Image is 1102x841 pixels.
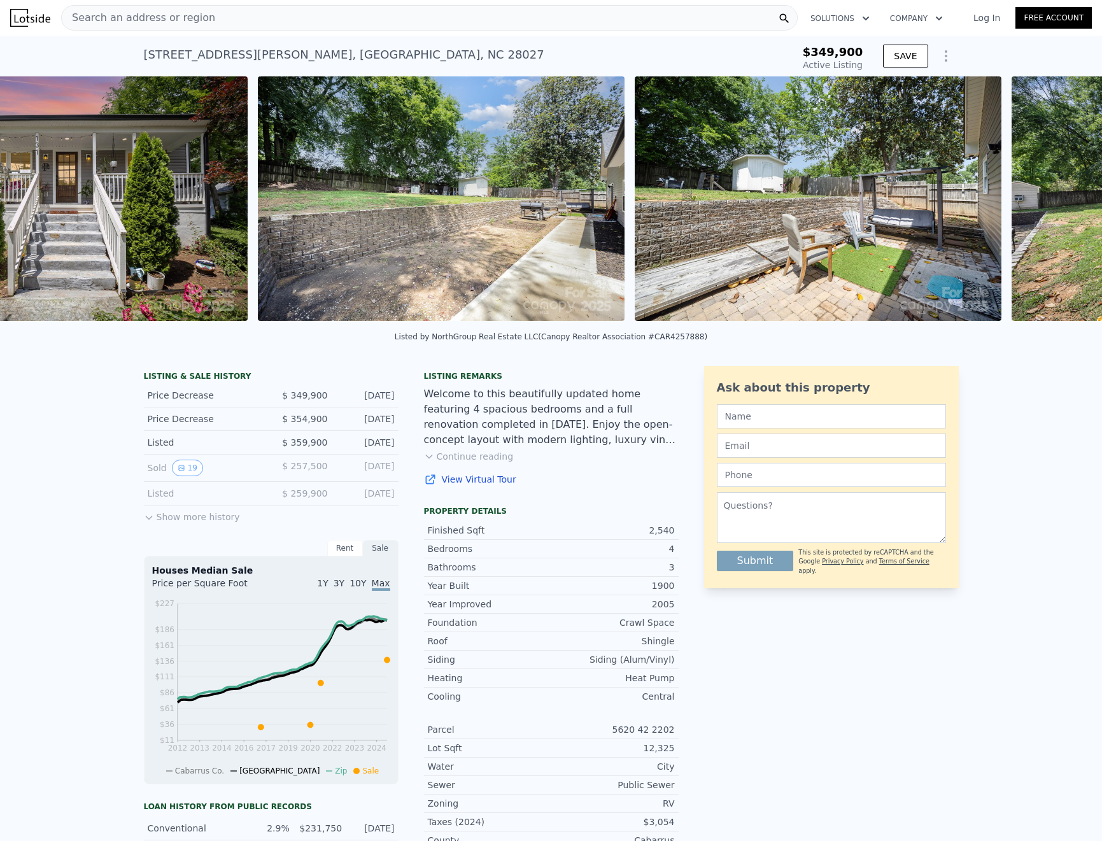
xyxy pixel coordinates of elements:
div: Ask about this property [717,379,946,397]
div: Finished Sqft [428,524,551,537]
span: Cabarrus Co. [175,767,224,775]
button: View historical data [172,460,203,476]
div: Shingle [551,635,675,647]
div: RV [551,797,675,810]
div: [DATE] [338,487,395,500]
span: $ 257,500 [282,461,327,471]
div: Siding (Alum/Vinyl) [551,653,675,666]
button: Company [880,7,953,30]
span: $ 354,900 [282,414,327,424]
div: $3,054 [551,816,675,828]
span: Active Listing [803,60,863,70]
div: Houses Median Sale [152,564,390,577]
div: Welcome to this beautifully updated home featuring 4 spacious bedrooms and a full renovation comp... [424,386,679,448]
button: Show Options [933,43,959,69]
div: Siding [428,653,551,666]
div: Loan history from public records [144,802,399,812]
tspan: 2013 [190,744,209,753]
div: Bathrooms [428,561,551,574]
div: Foundation [428,616,551,629]
div: Listed by NorthGroup Real Estate LLC (Canopy Realtor Association #CAR4257888) [395,332,707,341]
div: Year Built [428,579,551,592]
span: Zip [335,767,347,775]
div: Rent [327,540,363,556]
tspan: $111 [155,672,174,681]
div: Price Decrease [148,389,261,402]
tspan: $186 [155,625,174,634]
div: Bedrooms [428,542,551,555]
tspan: 2012 [167,744,187,753]
div: [DATE] [350,822,394,835]
span: 3Y [334,578,344,588]
input: Name [717,404,946,428]
span: $349,900 [803,45,863,59]
div: 2,540 [551,524,675,537]
tspan: $161 [155,641,174,650]
tspan: 2022 [322,744,342,753]
div: [DATE] [338,413,395,425]
div: Lot Sqft [428,742,551,754]
div: Price per Square Foot [152,577,271,597]
div: Crawl Space [551,616,675,629]
div: 3 [551,561,675,574]
div: 2005 [551,598,675,611]
div: Sold [148,460,261,476]
span: 10Y [350,578,366,588]
tspan: $86 [160,688,174,697]
tspan: $227 [155,599,174,608]
tspan: 2020 [300,744,320,753]
tspan: $136 [155,657,174,666]
div: Taxes (2024) [428,816,551,828]
div: Public Sewer [551,779,675,791]
button: Show more history [144,505,240,523]
input: Phone [717,463,946,487]
div: [DATE] [338,460,395,476]
span: $ 359,900 [282,437,327,448]
tspan: $61 [160,704,174,713]
div: [DATE] [338,436,395,449]
div: Listed [148,487,261,500]
a: Terms of Service [879,558,929,565]
tspan: 2019 [278,744,298,753]
tspan: 2023 [344,744,364,753]
div: 4 [551,542,675,555]
div: Listing remarks [424,371,679,381]
tspan: 2016 [234,744,253,753]
button: SAVE [883,45,928,67]
button: Submit [717,551,794,571]
div: Cooling [428,690,551,703]
tspan: $11 [160,736,174,745]
span: $ 349,900 [282,390,327,400]
div: Zoning [428,797,551,810]
a: Log In [958,11,1015,24]
div: $231,750 [297,822,342,835]
input: Email [717,434,946,458]
div: Listed [148,436,261,449]
div: Sewer [428,779,551,791]
div: 1900 [551,579,675,592]
div: Central [551,690,675,703]
tspan: 2017 [256,744,276,753]
span: Max [372,578,390,591]
span: [GEOGRAPHIC_DATA] [239,767,320,775]
tspan: $36 [160,720,174,729]
div: Price Decrease [148,413,261,425]
img: Sale: 141853188 Parcel: 85207166 [258,76,625,321]
span: Sale [362,767,379,775]
div: Heat Pump [551,672,675,684]
tspan: 2024 [367,744,386,753]
img: Sale: 141853188 Parcel: 85207166 [635,76,1001,321]
div: Parcel [428,723,551,736]
div: Heating [428,672,551,684]
div: Water [428,760,551,773]
div: [STREET_ADDRESS][PERSON_NAME] , [GEOGRAPHIC_DATA] , NC 28027 [144,46,544,64]
a: Free Account [1015,7,1092,29]
button: Continue reading [424,450,514,463]
div: City [551,760,675,773]
a: View Virtual Tour [424,473,679,486]
div: Roof [428,635,551,647]
span: Search an address or region [62,10,215,25]
a: Privacy Policy [822,558,863,565]
div: 12,325 [551,742,675,754]
div: Year Improved [428,598,551,611]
